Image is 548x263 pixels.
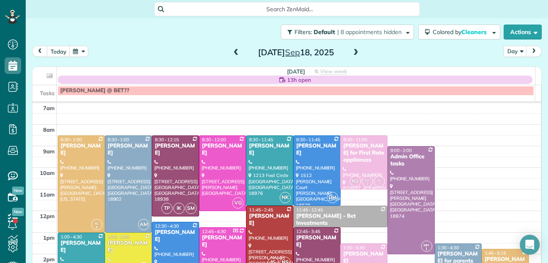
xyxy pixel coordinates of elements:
[40,191,55,198] span: 11am
[232,197,244,209] span: VG
[108,137,129,143] span: 8:30 - 1:00
[281,25,414,39] button: Filters: Default | 8 appointments hidden
[526,46,542,57] button: next
[504,25,542,39] button: Actions
[47,46,70,57] button: today
[108,234,129,240] span: 1:00 - 3:00
[202,229,226,234] span: 12:45 - 4:30
[43,256,55,263] span: 2pm
[43,105,55,111] span: 7am
[296,207,323,213] span: 11:45 - 12:45
[161,203,173,214] span: TP
[343,137,367,143] span: 8:30 - 11:00
[185,203,197,214] span: SM
[296,213,385,227] div: [PERSON_NAME] - Bet Investments
[43,126,55,133] span: 8am
[138,219,149,230] span: AM
[107,240,150,254] div: [PERSON_NAME]
[343,143,385,164] div: [PERSON_NAME] for First Rate appliances
[40,170,55,176] span: 10am
[314,28,336,36] span: Default
[155,223,179,229] span: 12:30 - 4:30
[43,148,55,155] span: 9am
[350,176,361,187] span: NS
[461,28,488,36] span: Cleaners
[12,208,24,216] span: New
[485,250,506,256] span: 1:45 - 5:15
[280,192,291,203] span: NK
[40,213,55,219] span: 12pm
[418,25,500,39] button: Colored byCleaners
[421,245,432,253] small: 1
[60,143,102,157] div: [PERSON_NAME]
[95,221,99,226] span: AL
[438,245,459,251] span: 1:30 - 4:30
[60,87,129,94] span: [PERSON_NAME] @ BET??
[374,180,385,188] small: 2
[424,243,429,247] span: MH
[362,180,373,188] small: 2
[202,143,244,157] div: [PERSON_NAME]
[520,235,540,255] div: Open Intercom Messenger
[365,178,370,182] span: KF
[433,28,490,36] span: Colored by
[296,229,320,234] span: 12:45 - 3:45
[154,143,197,157] div: [PERSON_NAME]
[343,245,365,251] span: 1:30 - 5:30
[390,153,432,167] div: Admin Office tasks
[390,147,412,153] span: 9:00 - 2:00
[295,28,312,36] span: Filters:
[43,234,55,241] span: 1pm
[320,68,347,75] span: View week
[154,229,197,243] div: [PERSON_NAME]
[244,48,348,57] h2: [DATE] 18, 2025
[337,28,402,36] span: | 8 appointments hidden
[249,207,273,213] span: 11:45 - 2:45
[107,143,150,157] div: [PERSON_NAME]
[173,203,185,214] span: IK
[202,234,244,248] div: [PERSON_NAME]
[327,192,338,203] span: DH
[248,143,291,157] div: [PERSON_NAME]
[60,240,102,254] div: [PERSON_NAME]
[202,137,226,143] span: 8:30 - 12:00
[296,137,320,143] span: 8:30 - 11:45
[277,25,414,39] a: Filters: Default | 8 appointments hidden
[296,143,338,157] div: [PERSON_NAME]
[249,137,273,143] span: 8:30 - 11:45
[377,178,382,182] span: AC
[504,46,527,57] button: Day
[248,213,291,227] div: [PERSON_NAME]
[287,68,305,75] span: [DATE]
[296,234,338,248] div: [PERSON_NAME]
[61,137,82,143] span: 8:30 - 1:00
[155,137,179,143] span: 8:30 - 12:15
[32,46,48,57] button: prev
[12,187,24,195] span: New
[287,76,311,84] span: 13h open
[61,234,82,240] span: 1:00 - 4:30
[92,224,102,231] small: 4
[285,47,300,57] span: Sep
